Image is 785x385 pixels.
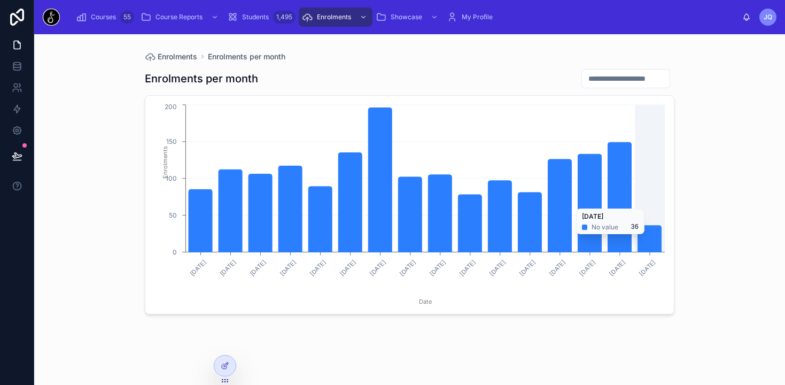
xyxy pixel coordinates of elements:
[368,258,387,278] text: [DATE]
[73,7,137,27] a: Courses55
[273,11,296,24] div: 1,495
[224,7,299,27] a: Students1,495
[242,13,269,21] span: Students
[173,248,177,256] tspan: 0
[444,7,500,27] a: My Profile
[145,51,197,62] a: Enrolments
[120,11,134,24] div: 55
[169,211,177,219] tspan: 50
[166,174,177,182] tspan: 100
[68,5,742,29] div: scrollable content
[638,258,657,278] text: [DATE]
[166,137,177,145] tspan: 150
[208,51,285,62] a: Enrolments per month
[578,258,597,278] text: [DATE]
[91,13,116,21] span: Courses
[391,13,422,21] span: Showcase
[43,9,60,26] img: App logo
[161,146,169,179] tspan: Enrolments
[278,258,298,278] text: [DATE]
[488,258,507,278] text: [DATE]
[158,51,197,62] span: Enrolments
[145,71,258,86] h1: Enrolments per month
[428,258,447,278] text: [DATE]
[137,7,224,27] a: Course Reports
[608,258,627,278] text: [DATE]
[152,102,667,307] div: chart
[338,258,357,278] text: [DATE]
[299,7,372,27] a: Enrolments
[764,13,772,21] span: JQ
[219,258,238,278] text: [DATE]
[248,258,268,278] text: [DATE]
[419,298,432,305] tspan: Date
[189,258,208,278] text: [DATE]
[462,13,493,21] span: My Profile
[458,258,477,278] text: [DATE]
[372,7,444,27] a: Showcase
[317,13,351,21] span: Enrolments
[398,258,417,278] text: [DATE]
[308,258,328,278] text: [DATE]
[548,258,567,278] text: [DATE]
[156,13,203,21] span: Course Reports
[165,103,177,111] tspan: 200
[518,258,537,278] text: [DATE]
